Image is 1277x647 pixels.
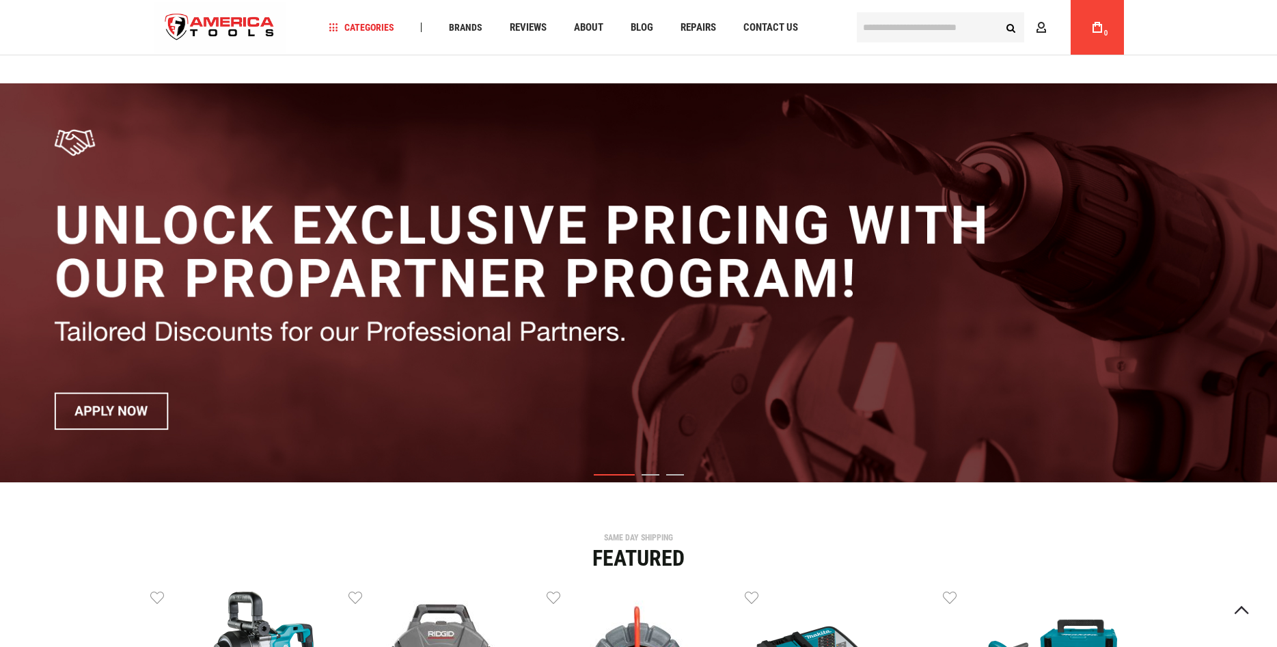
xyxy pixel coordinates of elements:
span: About [574,23,603,33]
a: Blog [624,18,659,37]
span: Brands [449,23,482,32]
span: Reviews [510,23,547,33]
button: Search [998,14,1024,40]
div: Featured [150,547,1127,569]
span: Repairs [681,23,716,33]
a: Contact Us [737,18,804,37]
img: America Tools [154,2,286,53]
a: Reviews [504,18,553,37]
span: Blog [631,23,653,33]
a: About [568,18,609,37]
span: Contact Us [743,23,798,33]
div: SAME DAY SHIPPING [150,534,1127,542]
a: Categories [322,18,400,37]
a: store logo [154,2,286,53]
span: 0 [1104,29,1108,37]
a: Brands [443,18,489,37]
span: Categories [329,23,394,32]
a: Repairs [674,18,722,37]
